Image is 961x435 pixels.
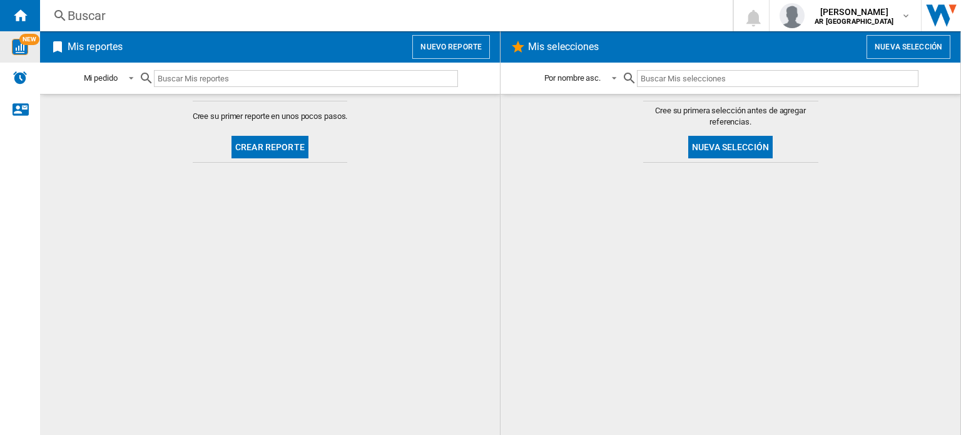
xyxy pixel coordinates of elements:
[154,70,458,87] input: Buscar Mis reportes
[13,70,28,85] img: alerts-logo.svg
[412,35,490,59] button: Nuevo reporte
[19,34,39,45] span: NEW
[12,39,28,55] img: wise-card.svg
[68,7,700,24] div: Buscar
[231,136,308,158] button: Crear reporte
[815,18,893,26] b: AR [GEOGRAPHIC_DATA]
[780,3,805,28] img: profile.jpg
[688,136,773,158] button: Nueva selección
[815,6,893,18] span: [PERSON_NAME]
[65,35,125,59] h2: Mis reportes
[526,35,602,59] h2: Mis selecciones
[867,35,950,59] button: Nueva selección
[544,73,601,83] div: Por nombre asc.
[193,111,348,122] span: Cree su primer reporte en unos pocos pasos.
[637,70,918,87] input: Buscar Mis selecciones
[84,73,118,83] div: Mi pedido
[643,105,818,128] span: Cree su primera selección antes de agregar referencias.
